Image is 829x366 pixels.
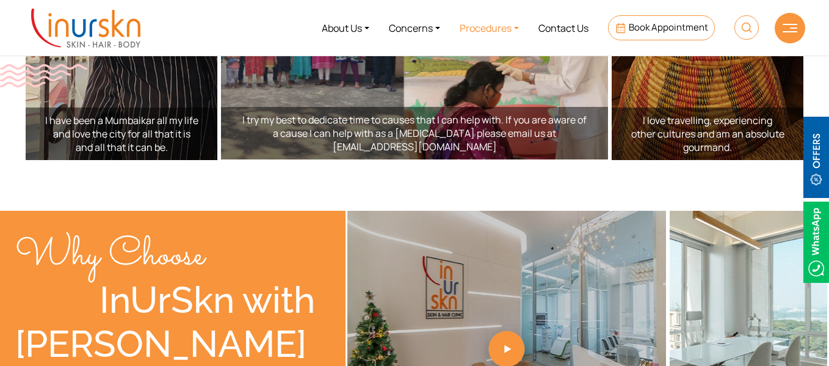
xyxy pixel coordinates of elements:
[783,24,797,32] img: hamLine.svg
[312,5,379,51] a: About Us
[803,202,829,283] img: Whatsappicon
[32,114,211,154] p: I have been a Mumbaikar all my life and love the city for all that it is and all that it can be.
[15,278,330,322] div: InUrSkn with
[734,15,759,40] img: HeaderSearch
[227,113,602,153] p: I try my best to dedicate time to causes that I can help with. If you are aware of a cause I can ...
[618,114,797,154] p: I love travelling, experiencing other cultures and am an absolute gourmand.
[529,5,598,51] a: Contact Us
[15,227,205,285] span: Why Choose
[379,5,450,51] a: Concerns
[15,322,330,366] div: [PERSON_NAME]
[31,9,140,48] img: inurskn-logo
[608,15,715,40] a: Book Appointment
[803,234,829,247] a: Whatsappicon
[629,21,708,34] span: Book Appointment
[803,117,829,198] img: offerBt
[450,5,529,51] a: Procedures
